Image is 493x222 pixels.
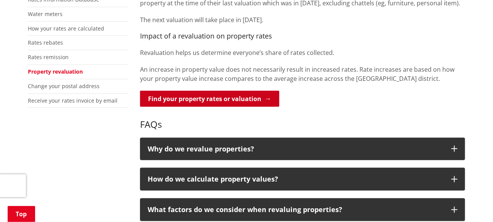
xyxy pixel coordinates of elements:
h3: FAQs [140,108,465,130]
a: Rates rebates [28,39,63,46]
a: Property revaluation [28,68,83,75]
a: How your rates are calculated [28,25,104,32]
p: The next valuation will take place in [DATE]. [140,15,465,24]
p: How do we calculate property values? [148,175,444,183]
a: Receive your rates invoice by email [28,97,118,104]
button: What factors do we consider when revaluing properties? [140,198,465,221]
button: Why do we revalue properties? [140,138,465,161]
p: Why do we revalue properties? [148,145,444,153]
a: Find your property rates or valuation [140,91,279,107]
button: How do we calculate property values? [140,168,465,191]
a: Change your postal address [28,82,100,90]
a: Top [8,206,35,222]
iframe: Messenger Launcher [458,190,485,217]
p: What factors do we consider when revaluing properties? [148,206,444,214]
a: Rates remission [28,53,69,61]
a: Water meters [28,10,63,18]
h4: Impact of a revaluation on property rates [140,32,465,40]
p: An increase in property value does not necessarily result in increased rates. Rate increases are ... [140,65,465,83]
p: Revaluation helps us determine everyone’s share of rates collected. [140,48,465,57]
